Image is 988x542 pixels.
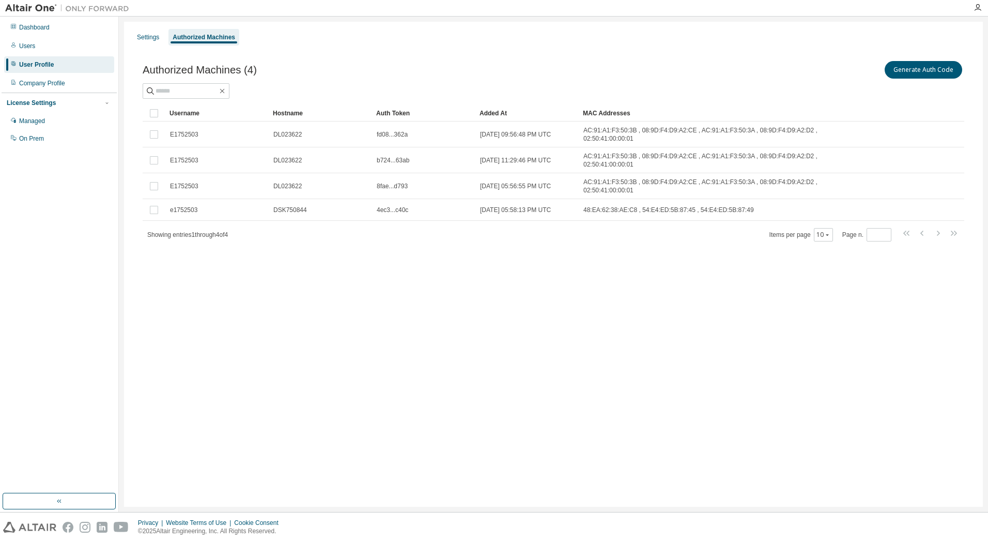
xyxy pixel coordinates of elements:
[114,522,129,533] img: youtube.svg
[273,206,307,214] span: DSK750844
[376,105,471,122] div: Auth Token
[137,33,159,41] div: Settings
[170,156,198,164] span: E1752503
[169,105,265,122] div: Username
[480,105,575,122] div: Added At
[80,522,90,533] img: instagram.svg
[63,522,73,533] img: facebook.svg
[173,33,235,41] div: Authorized Machines
[273,156,302,164] span: DL023622
[7,99,56,107] div: License Settings
[480,182,551,190] span: [DATE] 05:56:55 PM UTC
[138,527,285,536] p: © 2025 Altair Engineering, Inc. All Rights Reserved.
[19,117,45,125] div: Managed
[273,130,302,139] span: DL023622
[19,61,54,69] div: User Profile
[377,130,408,139] span: fd08...362a
[583,152,855,169] span: AC:91:A1:F3:50:3B , 08:9D:F4:D9:A2:CE , AC:91:A1:F3:50:3A , 08:9D:F4:D9:A2:D2 , 02:50:41:00:00:01
[19,42,35,50] div: Users
[138,519,166,527] div: Privacy
[377,156,409,164] span: b724...63ab
[170,206,197,214] span: e1752503
[143,64,257,76] span: Authorized Machines (4)
[234,519,284,527] div: Cookie Consent
[583,126,855,143] span: AC:91:A1:F3:50:3B , 08:9D:F4:D9:A2:CE , AC:91:A1:F3:50:3A , 08:9D:F4:D9:A2:D2 , 02:50:41:00:00:01
[19,134,44,143] div: On Prem
[583,206,754,214] span: 48:EA:62:38:AE:C8 , 54:E4:ED:5B:87:45 , 54:E4:ED:5B:87:49
[377,182,408,190] span: 8fae...d793
[480,156,551,164] span: [DATE] 11:29:46 PM UTC
[842,228,891,242] span: Page n.
[480,130,551,139] span: [DATE] 09:56:48 PM UTC
[97,522,107,533] img: linkedin.svg
[273,105,368,122] div: Hostname
[3,522,56,533] img: altair_logo.svg
[377,206,408,214] span: 4ec3...c40c
[769,228,833,242] span: Items per page
[170,182,198,190] span: E1752503
[885,61,962,79] button: Generate Auth Code
[5,3,134,13] img: Altair One
[170,130,198,139] span: E1752503
[583,178,855,194] span: AC:91:A1:F3:50:3B , 08:9D:F4:D9:A2:CE , AC:91:A1:F3:50:3A , 08:9D:F4:D9:A2:D2 , 02:50:41:00:00:01
[147,231,228,238] span: Showing entries 1 through 4 of 4
[273,182,302,190] span: DL023622
[480,206,551,214] span: [DATE] 05:58:13 PM UTC
[19,79,65,87] div: Company Profile
[816,231,830,239] button: 10
[583,105,856,122] div: MAC Addresses
[166,519,234,527] div: Website Terms of Use
[19,23,50,32] div: Dashboard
